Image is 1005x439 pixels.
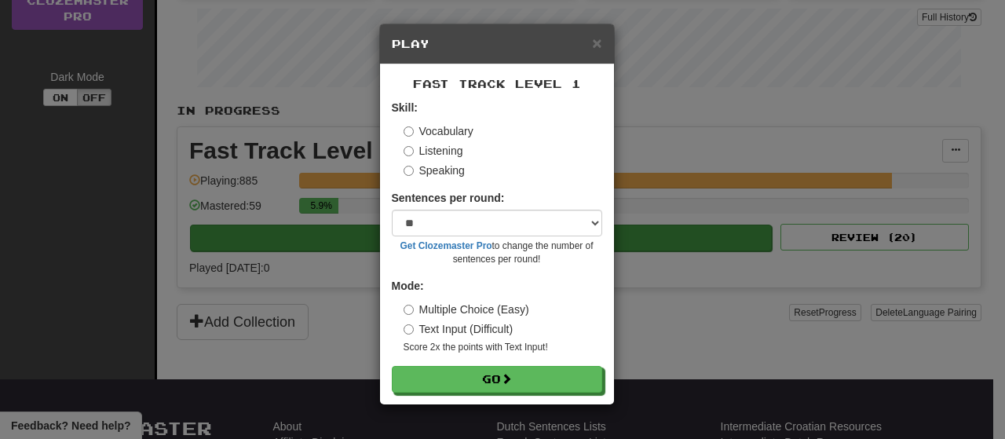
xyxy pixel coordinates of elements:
[392,190,505,206] label: Sentences per round:
[392,280,424,292] strong: Mode:
[392,366,602,393] button: Go
[404,302,529,317] label: Multiple Choice (Easy)
[404,321,513,337] label: Text Input (Difficult)
[404,123,473,139] label: Vocabulary
[400,240,492,251] a: Get Clozemaster Pro
[404,324,414,335] input: Text Input (Difficult)
[404,126,414,137] input: Vocabulary
[392,101,418,114] strong: Skill:
[592,34,601,52] span: ×
[404,166,414,176] input: Speaking
[392,240,602,266] small: to change the number of sentences per round!
[404,305,414,315] input: Multiple Choice (Easy)
[404,143,463,159] label: Listening
[592,35,601,51] button: Close
[404,341,602,354] small: Score 2x the points with Text Input !
[404,163,465,178] label: Speaking
[392,36,602,52] h5: Play
[404,146,414,156] input: Listening
[413,77,581,90] span: Fast Track Level 1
